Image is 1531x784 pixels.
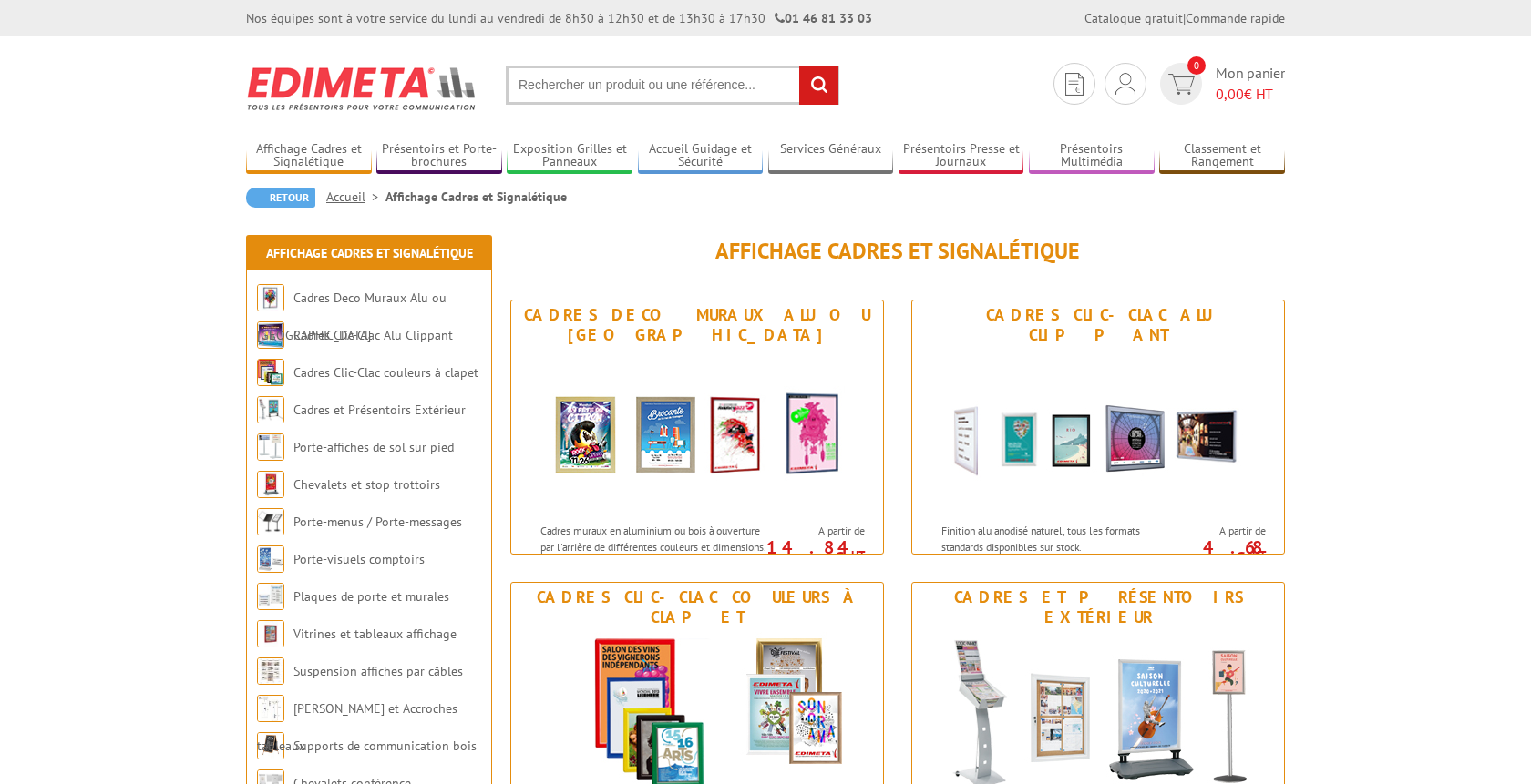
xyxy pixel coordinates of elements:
[326,188,385,205] a: Accueil
[257,657,284,685] img: Suspension affiches par câbles
[638,141,764,171] a: Accueil Guidage et Sécurité
[1173,524,1266,538] span: A partir de
[257,396,284,423] img: Cadres et Présentoirs Extérieur
[293,327,453,343] a: Cadres Clic-Clac Alu Clippant
[1029,141,1155,171] a: Présentoirs Multimédia
[1186,10,1285,26] a: Commande rapide
[930,350,1267,514] img: Cadres Clic-Clac Alu Clippant
[941,523,1167,554] p: Finition alu anodisé naturel, tous les formats standards disponibles sur stock.
[1084,9,1285,27] div: |
[1216,85,1244,103] span: 0,00
[246,141,372,171] a: Affichage Cadres et Signalétique
[510,300,884,555] a: Cadres Deco Muraux Alu ou [GEOGRAPHIC_DATA] Cadres Deco Muraux Alu ou Bois Cadres muraux en alumi...
[293,551,425,567] a: Porte-visuels comptoirs
[266,245,473,261] a: Affichage Cadres et Signalétique
[1168,74,1195,95] img: devis rapide
[257,471,284,498] img: Chevalets et stop trottoirs
[851,547,865,563] sup: HT
[529,350,866,514] img: Cadres Deco Muraux Alu ou Bois
[516,587,879,627] div: Cadres Clic-Clac couleurs à clapet
[293,364,478,381] a: Cadres Clic-Clac couleurs à clapet
[1216,63,1285,105] span: Mon panier
[1216,84,1285,105] span: € HT
[293,738,477,754] a: Supports de communication bois
[257,433,284,461] img: Porte-affiches de sol sur pied
[257,508,284,535] img: Porte-menus / Porte-messages
[917,587,1279,627] div: Cadres et Présentoirs Extérieur
[257,290,447,343] a: Cadres Deco Muraux Alu ou [GEOGRAPHIC_DATA]
[763,542,865,564] p: 14.84 €
[293,663,463,679] a: Suspension affiches par câbles
[257,359,284,386] img: Cadres Clic-Clac couleurs à clapet
[376,141,502,171] a: Présentoirs et Porte-brochures
[1084,10,1183,26] a: Catalogue gratuit
[257,695,284,722] img: Cimaises et Accroches tableaux
[775,10,872,26] strong: 01 46 81 33 03
[257,545,284,573] img: Porte-visuels comptoirs
[1159,141,1285,171] a: Classement et Rangement
[506,66,839,105] input: Rechercher un produit ou une référence...
[257,700,457,754] a: [PERSON_NAME] et Accroches tableaux
[293,476,440,493] a: Chevalets et stop trottoirs
[1065,73,1084,96] img: devis rapide
[510,239,1285,263] h1: Affichage Cadres et Signalétique
[246,9,872,27] div: Nos équipes sont à votre service du lundi au vendredi de 8h30 à 12h30 et de 13h30 à 17h30
[516,305,879,345] div: Cadres Deco Muraux Alu ou [GEOGRAPHIC_DATA]
[293,439,454,455] a: Porte-affiches de sol sur pied
[1156,63,1285,105] a: devis rapide 0 Mon panier 0,00€ HT
[899,141,1024,171] a: Présentoirs Presse et Journaux
[246,55,478,122] img: Edimeta
[293,402,466,418] a: Cadres et Présentoirs Extérieur
[1187,56,1206,75] span: 0
[507,141,632,171] a: Exposition Grilles et Panneaux
[293,626,457,642] a: Vitrines et tableaux affichage
[799,66,838,105] input: rechercher
[385,188,567,206] li: Affichage Cadres et Signalétique
[917,305,1279,345] div: Cadres Clic-Clac Alu Clippant
[1164,542,1266,564] p: 4.68 €
[293,588,449,605] a: Plaques de porte et murales
[540,523,766,585] p: Cadres muraux en aluminium ou bois à ouverture par l'arrière de différentes couleurs et dimension...
[257,284,284,311] img: Cadres Deco Muraux Alu ou Bois
[257,583,284,610] img: Plaques de porte et murales
[1115,73,1135,95] img: devis rapide
[772,524,865,538] span: A partir de
[768,141,894,171] a: Services Généraux
[257,620,284,647] img: Vitrines et tableaux affichage
[293,514,462,530] a: Porte-menus / Porte-messages
[911,300,1285,555] a: Cadres Clic-Clac Alu Clippant Cadres Clic-Clac Alu Clippant Finition alu anodisé naturel, tous le...
[246,188,315,208] a: Retour
[1252,547,1266,563] sup: HT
